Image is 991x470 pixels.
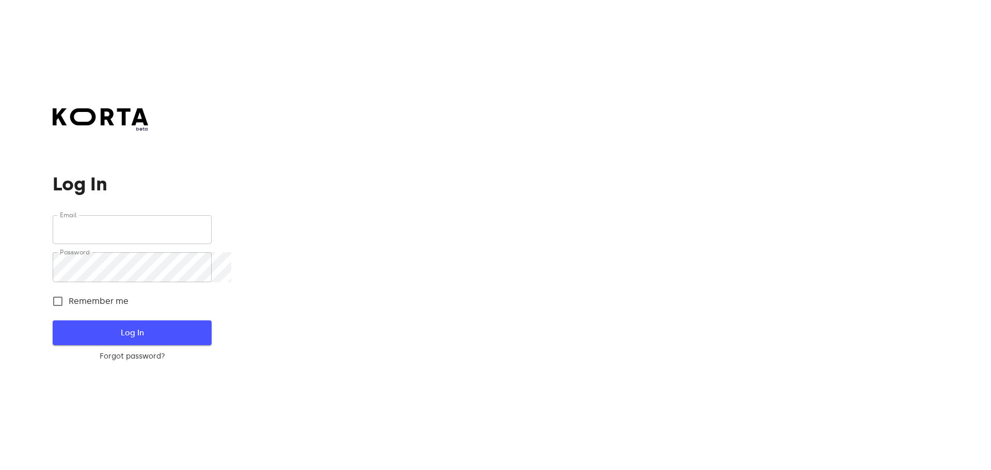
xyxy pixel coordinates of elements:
[53,108,148,125] img: Korta
[53,320,211,345] button: Log In
[53,174,211,195] h1: Log In
[53,351,211,362] a: Forgot password?
[53,125,148,133] span: beta
[53,108,148,133] a: beta
[69,295,129,307] span: Remember me
[69,326,195,339] span: Log In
